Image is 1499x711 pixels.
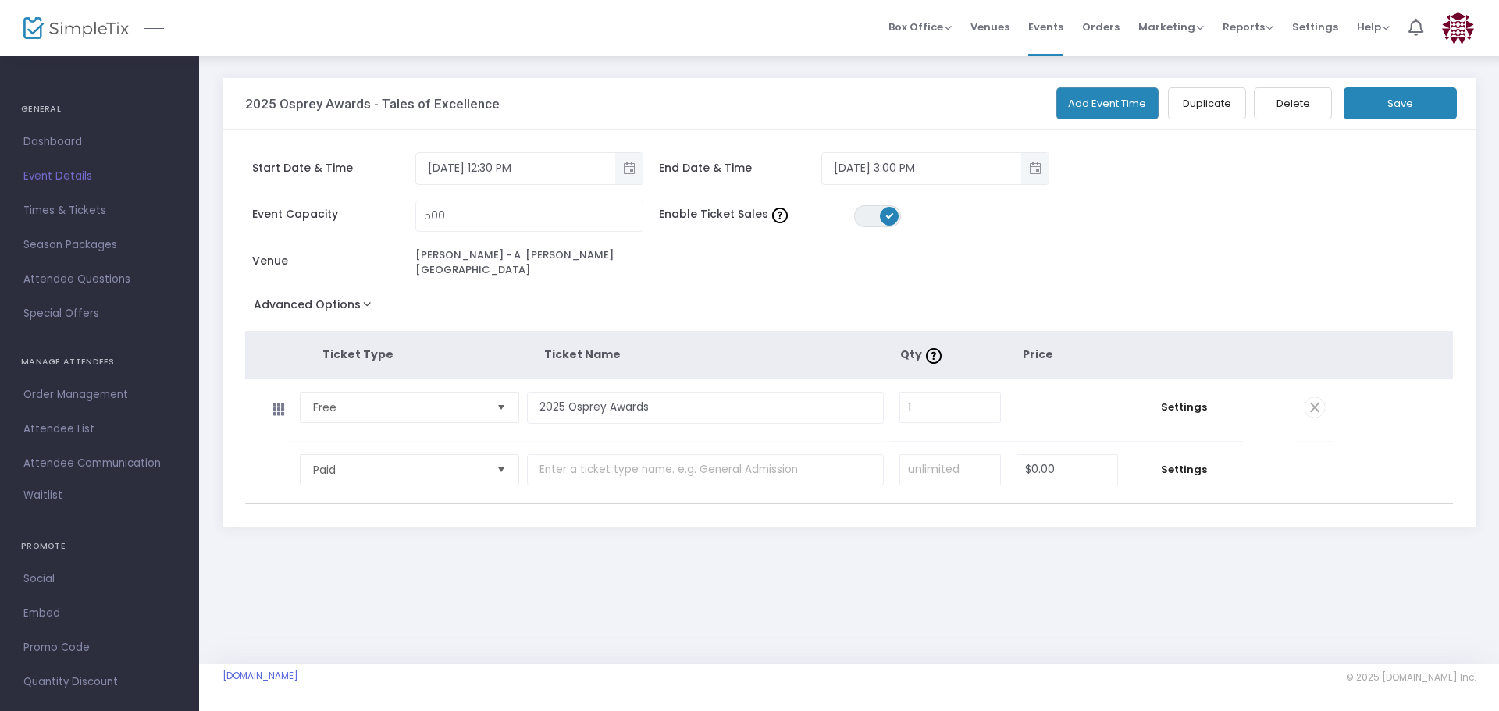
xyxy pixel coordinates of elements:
span: Reports [1223,20,1273,34]
input: Price [1017,455,1117,485]
span: Season Packages [23,235,176,255]
span: Event Capacity [252,206,415,222]
span: Price [1023,347,1053,362]
input: unlimited [900,455,1000,485]
span: Events [1028,7,1063,47]
button: Select [490,455,512,485]
span: Marketing [1138,20,1204,34]
span: Help [1357,20,1390,34]
h3: 2025 Osprey Awards - Tales of Excellence [245,96,500,112]
span: Dashboard [23,132,176,152]
span: End Date & Time [659,160,822,176]
span: Qty [900,347,945,362]
span: © 2025 [DOMAIN_NAME] Inc. [1346,671,1476,684]
button: Duplicate [1168,87,1246,119]
span: Waitlist [23,488,62,503]
span: Ticket Type [322,347,393,362]
span: Attendee Questions [23,269,176,290]
h4: GENERAL [21,94,178,125]
span: Order Management [23,385,176,405]
a: [DOMAIN_NAME] [223,670,298,682]
span: Box Office [888,20,952,34]
input: Select date & time [822,155,1021,181]
h4: MANAGE ATTENDEES [21,347,178,378]
span: Paid [313,462,484,478]
input: Select date & time [416,155,615,181]
span: Enable Ticket Sales [659,206,854,222]
span: Quantity Discount [23,672,176,692]
span: Settings [1134,462,1235,478]
span: Free [313,400,484,415]
input: Enter a ticket type name. e.g. General Admission [527,454,884,486]
img: question-mark [926,348,942,364]
button: Save [1344,87,1457,119]
button: Toggle popup [1021,153,1049,184]
span: Ticket Name [544,347,621,362]
button: Advanced Options [245,293,386,322]
span: Attendee Communication [23,453,176,474]
span: Social [23,569,176,589]
span: Venue [252,253,415,269]
img: question-mark [772,208,788,223]
span: Special Offers [23,304,176,324]
button: Toggle popup [615,153,643,184]
div: [PERSON_NAME] - A. [PERSON_NAME][GEOGRAPHIC_DATA] [415,247,643,278]
h4: PROMOTE [21,531,178,562]
span: Times & Tickets [23,201,176,221]
span: Settings [1134,400,1235,415]
button: Delete [1254,87,1332,119]
button: Add Event Time [1056,87,1159,119]
span: Venues [970,7,1009,47]
span: Embed [23,603,176,624]
span: ON [885,212,893,219]
span: Orders [1082,7,1120,47]
span: Settings [1292,7,1338,47]
span: Start Date & Time [252,160,415,176]
span: Event Details [23,166,176,187]
input: Enter a ticket type name. e.g. General Admission [527,392,884,424]
span: Promo Code [23,638,176,658]
span: Attendee List [23,419,176,439]
button: Select [490,393,512,422]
